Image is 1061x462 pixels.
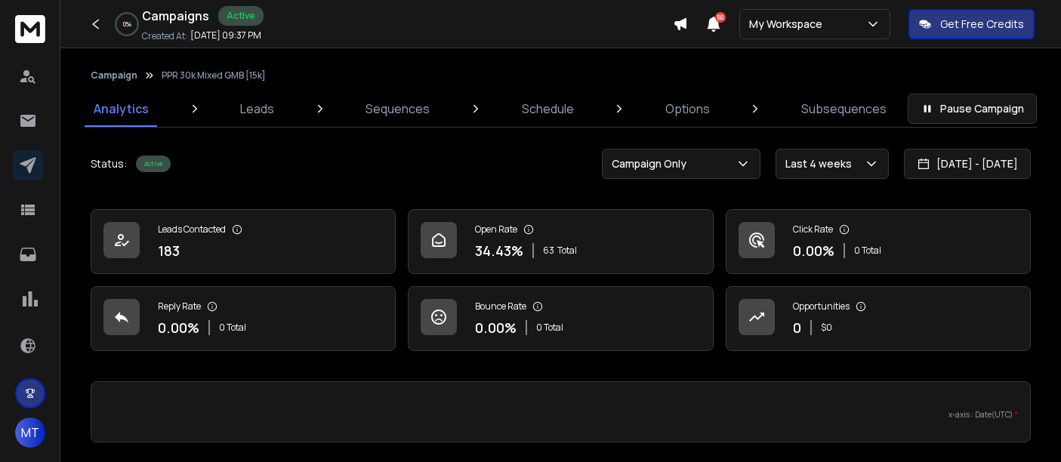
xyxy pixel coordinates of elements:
a: Opportunities0$0 [726,286,1031,351]
p: Analytics [94,100,149,118]
p: Reply Rate [158,300,201,313]
a: Leads [231,91,283,127]
a: Options [656,91,719,127]
button: MT [15,417,45,448]
p: 0.00 % [793,240,834,261]
a: Open Rate34.43%63Total [408,209,713,274]
p: PPR 30k Mixed GMB [15k] [162,69,266,82]
a: Click Rate0.00%0 Total [726,209,1031,274]
div: Active [136,156,171,172]
p: 0 % [123,20,131,29]
p: Campaign Only [612,156,692,171]
p: Open Rate [475,223,517,236]
button: Pause Campaign [908,94,1037,124]
p: 0.00 % [158,317,199,338]
a: Schedule [513,91,583,127]
div: Active [218,6,264,26]
p: Options [665,100,710,118]
p: Created At: [142,30,187,42]
a: Subsequences [792,91,896,127]
a: Reply Rate0.00%0 Total [91,286,396,351]
p: Subsequences [801,100,887,118]
p: Leads [240,100,274,118]
p: Sequences [365,100,430,118]
p: Status: [91,156,127,171]
p: [DATE] 09:37 PM [190,29,261,42]
p: 34.43 % [475,240,523,261]
p: Get Free Credits [940,17,1024,32]
a: Bounce Rate0.00%0 Total [408,286,713,351]
p: Click Rate [793,223,833,236]
span: 50 [715,12,726,23]
a: Leads Contacted183 [91,209,396,274]
h1: Campaigns [142,7,209,25]
a: Sequences [356,91,439,127]
a: Analytics [85,91,158,127]
button: Get Free Credits [908,9,1035,39]
button: Campaign [91,69,137,82]
p: 0 Total [854,245,881,257]
span: 63 [543,245,554,257]
p: $ 0 [821,322,832,334]
button: [DATE] - [DATE] [904,149,1031,179]
p: 183 [158,240,180,261]
p: x-axis : Date(UTC) [103,409,1018,420]
p: Bounce Rate [475,300,526,313]
p: Last 4 weeks [785,156,858,171]
p: 0.00 % [475,317,517,338]
p: Opportunities [793,300,850,313]
p: 0 Total [536,322,563,334]
p: 0 [793,317,801,338]
p: My Workspace [749,17,828,32]
p: Schedule [522,100,574,118]
span: Total [557,245,577,257]
p: Leads Contacted [158,223,226,236]
p: 0 Total [219,322,246,334]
